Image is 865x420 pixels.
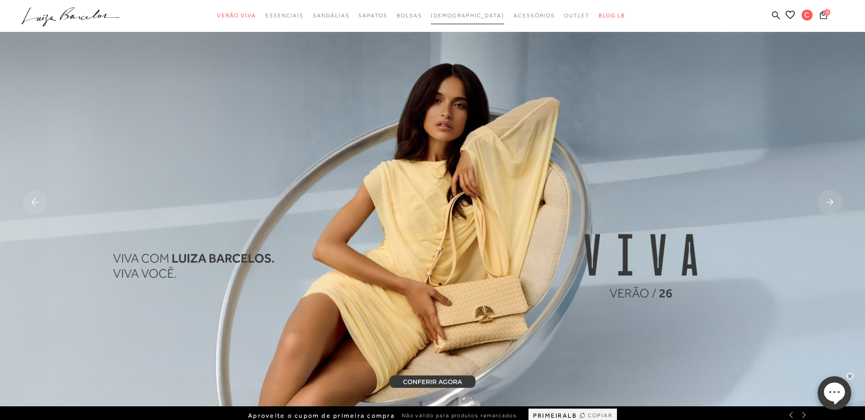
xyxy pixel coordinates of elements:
[217,12,256,19] span: Verão Viva
[402,412,519,420] span: Não válido para produtos remarcados.
[397,12,422,19] span: Bolsas
[217,7,256,24] a: categoryNavScreenReaderText
[824,9,830,16] span: 0
[313,7,349,24] a: categoryNavScreenReaderText
[358,12,387,19] span: Sapatos
[248,412,395,420] span: Aproveite o cupom de primeira compra
[358,7,387,24] a: categoryNavScreenReaderText
[265,7,304,24] a: categoryNavScreenReaderText
[431,12,504,19] span: [DEMOGRAPHIC_DATA]
[588,411,612,420] span: COPIAR
[397,7,422,24] a: categoryNavScreenReaderText
[513,7,555,24] a: categoryNavScreenReaderText
[265,12,304,19] span: Essenciais
[431,7,504,24] a: noSubCategoriesText
[599,7,625,24] a: BLOG LB
[513,12,555,19] span: Acessórios
[802,10,813,21] span: C
[313,12,349,19] span: Sandálias
[817,10,830,22] button: 0
[798,9,817,23] button: C
[599,12,625,19] span: BLOG LB
[564,12,590,19] span: Outlet
[533,412,577,420] span: PRIMEIRALB
[564,7,590,24] a: categoryNavScreenReaderText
